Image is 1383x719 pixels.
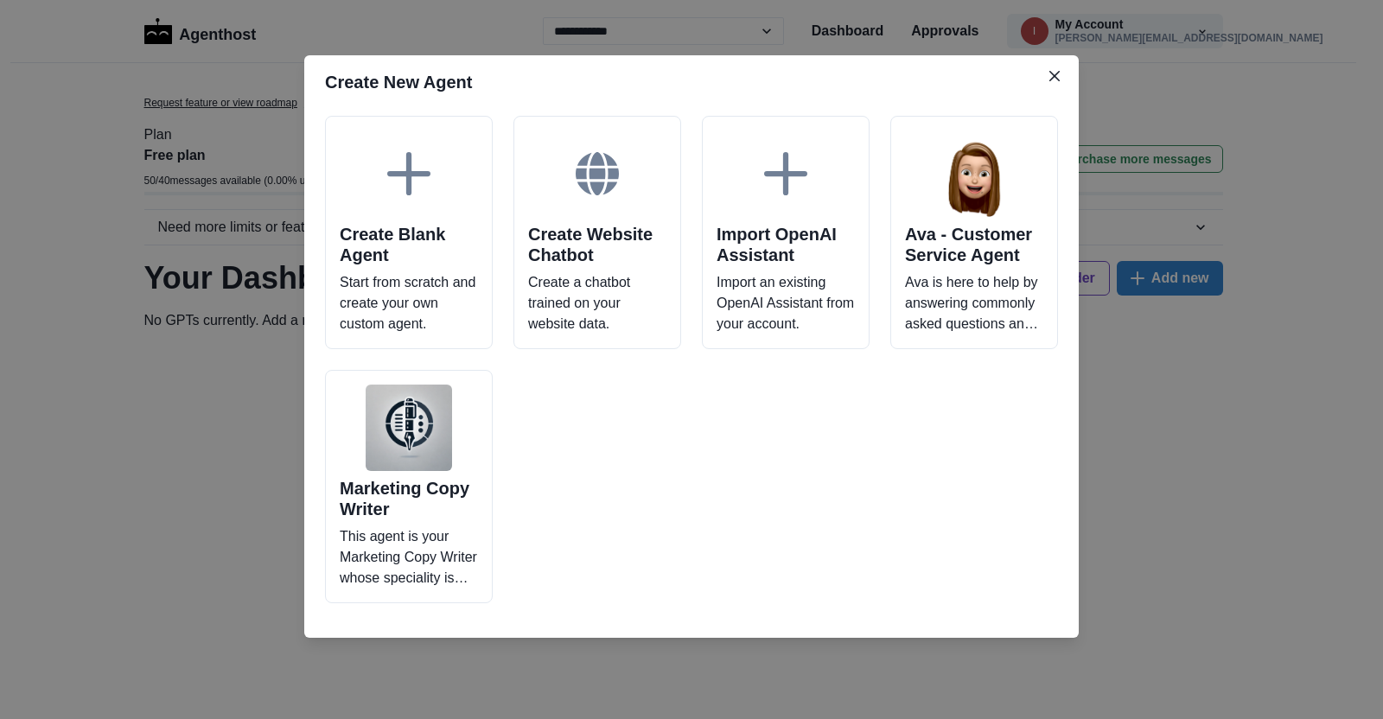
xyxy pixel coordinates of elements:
img: Marketing Copy Writer [366,385,452,471]
h2: Marketing Copy Writer [340,478,478,519]
h2: Import OpenAI Assistant [717,224,855,265]
img: Ava - Customer Service Agent [931,130,1017,217]
p: Ava is here to help by answering commonly asked questions and more! [905,272,1043,334]
header: Create New Agent [304,55,1079,109]
p: This agent is your Marketing Copy Writer whose speciality is helping you craft copy that speaks t... [340,526,478,589]
p: Import an existing OpenAI Assistant from your account. [717,272,855,334]
p: Create a chatbot trained on your website data. [528,272,666,334]
p: Start from scratch and create your own custom agent. [340,272,478,334]
h2: Create Blank Agent [340,224,478,265]
button: Close [1041,62,1068,90]
h2: Create Website Chatbot [528,224,666,265]
h2: Ava - Customer Service Agent [905,224,1043,265]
